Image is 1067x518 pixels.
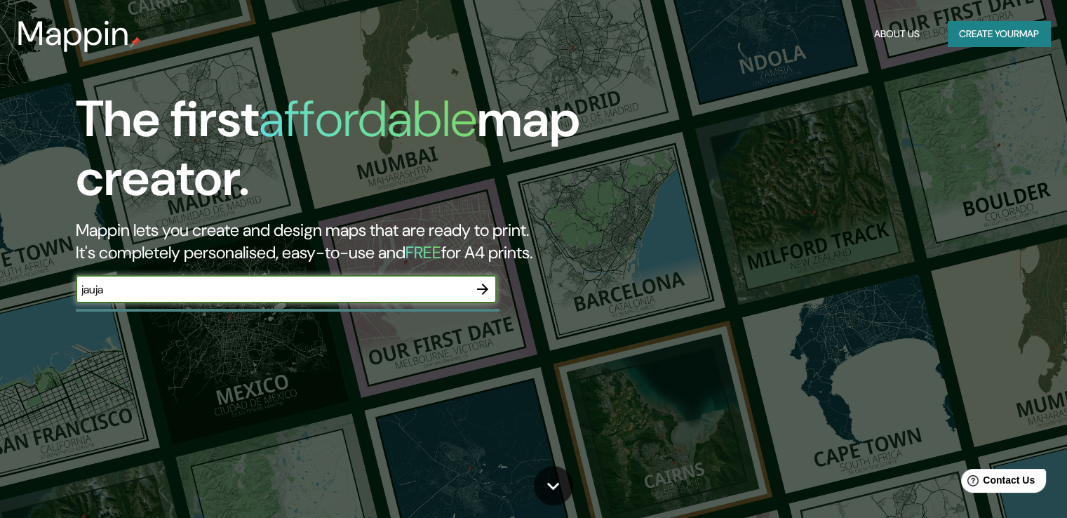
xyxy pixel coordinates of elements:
[405,241,441,263] h5: FREE
[868,21,925,47] button: About Us
[259,86,477,152] h1: affordable
[17,14,130,53] h3: Mappin
[76,281,469,298] input: Choose your favourite place
[76,90,610,219] h1: The first map creator.
[948,21,1050,47] button: Create yourmap
[130,36,141,48] img: mappin-pin
[76,219,610,264] h2: Mappin lets you create and design maps that are ready to print. It's completely personalised, eas...
[942,463,1052,503] iframe: Help widget launcher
